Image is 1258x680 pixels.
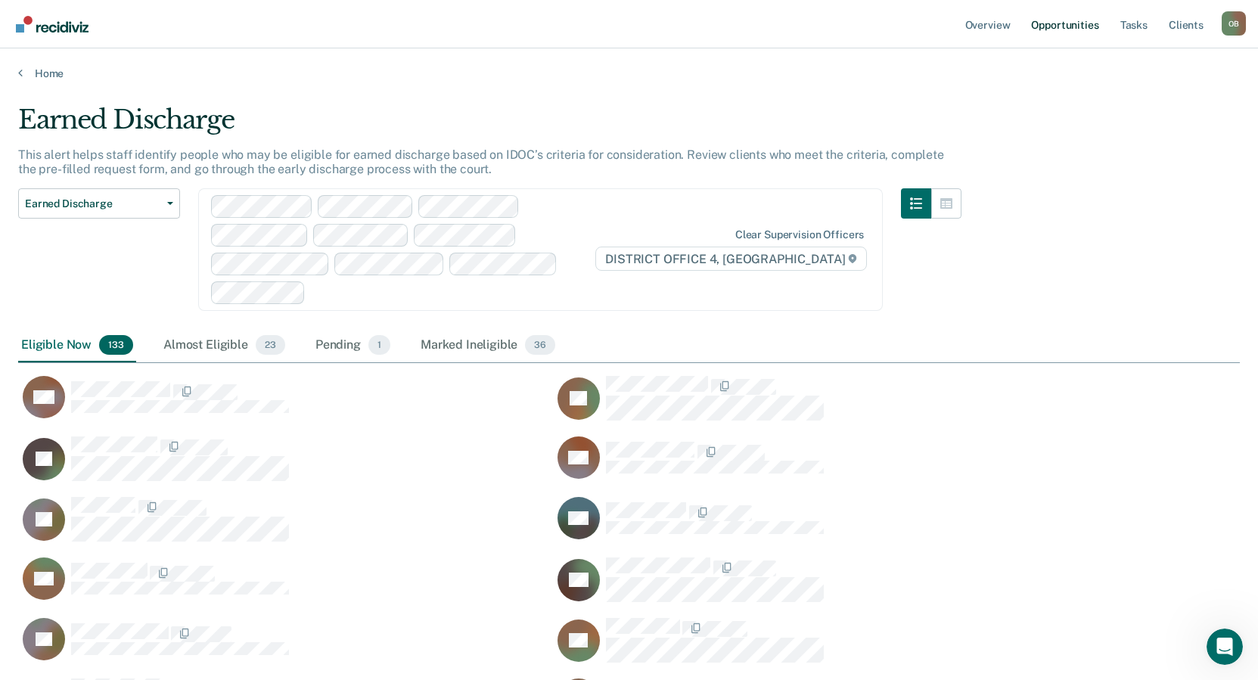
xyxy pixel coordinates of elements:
[16,16,89,33] img: Recidiviz
[18,557,553,617] div: CaseloadOpportunityCell-133421
[1207,629,1243,665] iframe: Intercom live chat
[18,188,180,219] button: Earned Discharge
[18,436,553,496] div: CaseloadOpportunityCell-127895
[18,329,136,362] div: Eligible Now133
[525,335,555,355] span: 36
[553,557,1088,617] div: CaseloadOpportunityCell-88332
[160,329,288,362] div: Almost Eligible23
[553,436,1088,496] div: CaseloadOpportunityCell-127384
[595,247,867,271] span: DISTRICT OFFICE 4, [GEOGRAPHIC_DATA]
[18,67,1240,80] a: Home
[18,147,944,176] p: This alert helps staff identify people who may be eligible for earned discharge based on IDOC’s c...
[99,335,133,355] span: 133
[18,104,961,147] div: Earned Discharge
[1222,11,1246,36] div: O B
[18,496,553,557] div: CaseloadOpportunityCell-133093
[1222,11,1246,36] button: Profile dropdown button
[368,335,390,355] span: 1
[553,375,1088,436] div: CaseloadOpportunityCell-118429
[553,617,1088,678] div: CaseloadOpportunityCell-119789
[553,496,1088,557] div: CaseloadOpportunityCell-52906
[418,329,558,362] div: Marked Ineligible36
[18,617,553,678] div: CaseloadOpportunityCell-38481
[312,329,393,362] div: Pending1
[18,375,553,436] div: CaseloadOpportunityCell-118020
[735,228,864,241] div: Clear supervision officers
[25,197,161,210] span: Earned Discharge
[256,335,285,355] span: 23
